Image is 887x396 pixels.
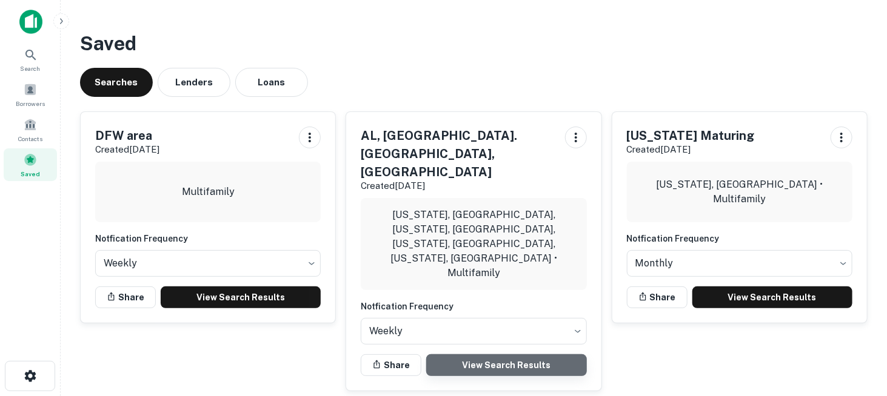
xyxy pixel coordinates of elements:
button: Searches [80,68,153,97]
span: Search [21,64,41,73]
span: Borrowers [16,99,45,108]
a: View Search Results [161,286,321,308]
button: Share [95,286,156,308]
h6: Notfication Frequency [95,232,321,245]
div: Without label [627,246,852,280]
a: View Search Results [692,286,852,308]
a: Saved [4,148,57,181]
p: [US_STATE], [GEOGRAPHIC_DATA] • Multifamily [637,177,843,206]
div: Without label [361,314,586,348]
button: Loans [235,68,308,97]
a: Contacts [4,113,57,146]
div: Without label [95,246,321,280]
h3: Saved [80,29,868,58]
h5: AL, [GEOGRAPHIC_DATA]. [GEOGRAPHIC_DATA], [GEOGRAPHIC_DATA] [361,127,555,181]
span: Contacts [18,134,42,144]
h5: DFW area [95,127,159,145]
p: Created [DATE] [627,142,755,157]
p: Created [DATE] [95,142,159,157]
a: View Search Results [426,354,586,376]
a: Borrowers [4,78,57,111]
p: [US_STATE], [GEOGRAPHIC_DATA], [US_STATE], [GEOGRAPHIC_DATA], [US_STATE], [GEOGRAPHIC_DATA], [US_... [370,208,577,280]
button: Share [361,354,421,376]
button: Share [627,286,688,308]
p: Created [DATE] [361,179,555,193]
span: Saved [21,169,40,179]
iframe: Chat Widget [826,299,887,357]
img: capitalize-icon.png [19,10,42,34]
h6: Notfication Frequency [627,232,852,245]
button: Lenders [158,68,230,97]
h5: [US_STATE] Maturing [627,127,755,145]
p: Multifamily [182,185,235,199]
h6: Notfication Frequency [361,300,586,313]
a: Search [4,43,57,76]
